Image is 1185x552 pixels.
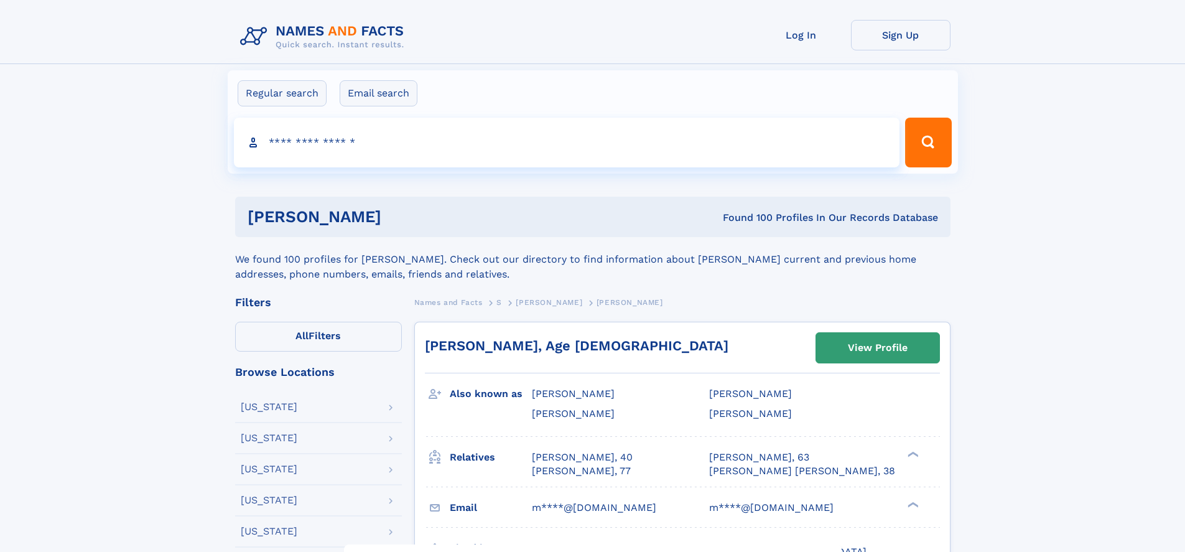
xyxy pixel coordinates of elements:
[516,298,582,307] span: [PERSON_NAME]
[241,495,297,505] div: [US_STATE]
[241,402,297,412] div: [US_STATE]
[709,451,809,464] a: [PERSON_NAME], 63
[751,20,851,50] a: Log In
[241,464,297,474] div: [US_STATE]
[295,330,309,342] span: All
[248,209,552,225] h1: [PERSON_NAME]
[532,388,615,400] span: [PERSON_NAME]
[851,20,950,50] a: Sign Up
[532,451,633,464] a: [PERSON_NAME], 40
[516,294,582,310] a: [PERSON_NAME]
[709,408,792,419] span: [PERSON_NAME]
[235,237,950,282] div: We found 100 profiles for [PERSON_NAME]. Check out our directory to find information about [PERSO...
[904,500,919,508] div: ❯
[904,450,919,458] div: ❯
[496,294,502,310] a: S
[235,297,402,308] div: Filters
[340,80,417,106] label: Email search
[241,433,297,443] div: [US_STATE]
[450,383,532,405] h3: Also known as
[532,408,615,419] span: [PERSON_NAME]
[816,333,939,363] a: View Profile
[238,80,327,106] label: Regular search
[709,464,895,478] a: [PERSON_NAME] [PERSON_NAME], 38
[241,526,297,536] div: [US_STATE]
[496,298,502,307] span: S
[905,118,951,167] button: Search Button
[414,294,483,310] a: Names and Facts
[450,497,532,518] h3: Email
[235,367,402,378] div: Browse Locations
[425,338,728,353] a: [PERSON_NAME], Age [DEMOGRAPHIC_DATA]
[597,298,663,307] span: [PERSON_NAME]
[450,447,532,468] h3: Relatives
[848,334,908,362] div: View Profile
[532,464,631,478] a: [PERSON_NAME], 77
[235,322,402,352] label: Filters
[709,388,792,400] span: [PERSON_NAME]
[235,20,414,54] img: Logo Names and Facts
[552,211,938,225] div: Found 100 Profiles In Our Records Database
[234,118,900,167] input: search input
